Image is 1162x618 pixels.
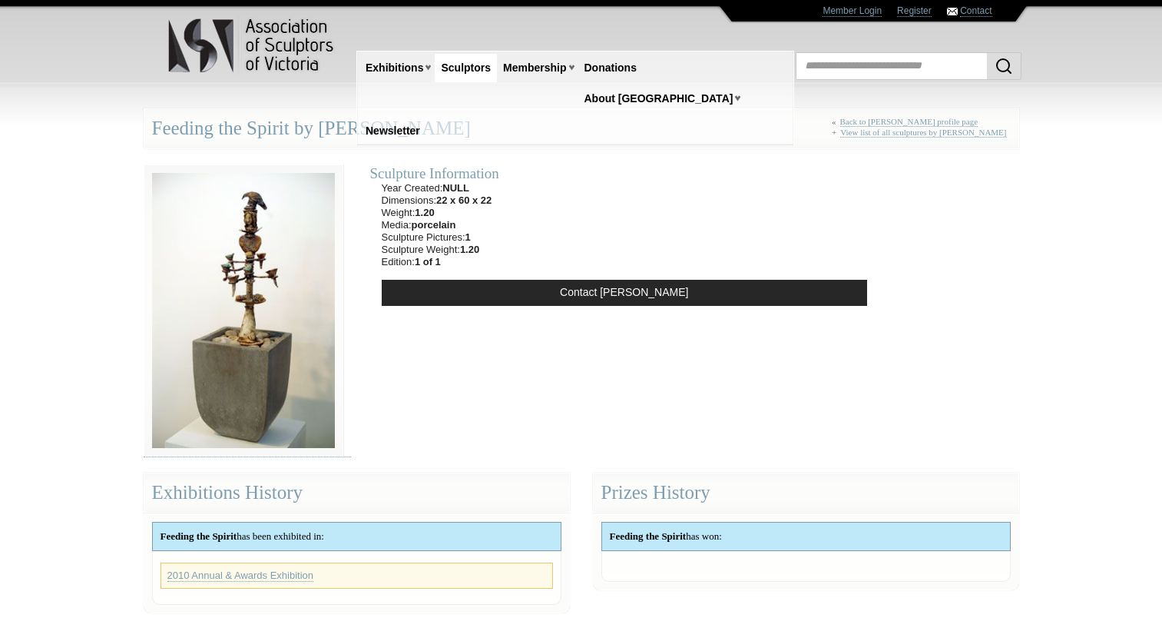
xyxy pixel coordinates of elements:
[382,280,867,306] a: Contact [PERSON_NAME]
[359,117,426,145] a: Newsletter
[144,473,570,513] div: Exhibitions History
[460,244,479,255] strong: 1.20
[995,57,1013,75] img: Search
[144,164,343,457] img: feeding_the_spirit_01__medium.jpg
[947,8,958,15] img: Contact ASV
[578,54,643,82] a: Donations
[161,530,237,542] strong: Feeding the Spirit
[382,207,492,219] li: Weight:
[382,231,492,244] li: Sculpture Pictures:
[370,164,879,182] div: Sculpture Information
[840,128,1006,138] a: View list of all sculptures by [PERSON_NAME]
[415,207,434,218] strong: 1.20
[382,219,492,231] li: Media:
[578,85,740,113] a: About [GEOGRAPHIC_DATA]
[382,182,492,194] li: Year Created:
[415,256,441,267] strong: 1 of 1
[832,117,1011,144] div: « +
[359,54,429,82] a: Exhibitions
[960,5,992,17] a: Contact
[167,15,336,76] img: logo.png
[610,530,687,542] strong: Feeding the Spirit
[144,108,1019,149] div: Feeding the Spirit by [PERSON_NAME]
[897,5,932,17] a: Register
[823,5,882,17] a: Member Login
[435,54,497,82] a: Sculptors
[153,523,561,550] div: has been exhibited in:
[442,182,469,194] strong: NULL
[602,523,1010,550] div: has won:
[382,194,492,207] li: Dimensions:
[382,244,492,256] li: Sculpture Weight:
[497,54,572,82] a: Membership
[412,219,456,231] strong: porcelain
[436,194,492,206] strong: 22 x 60 x 22
[593,473,1019,513] div: Prizes History
[167,570,314,582] a: 2010 Annual & Awards Exhibition
[840,117,978,127] a: Back to [PERSON_NAME] profile page
[465,231,471,243] strong: 1
[382,256,492,268] li: Edition:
